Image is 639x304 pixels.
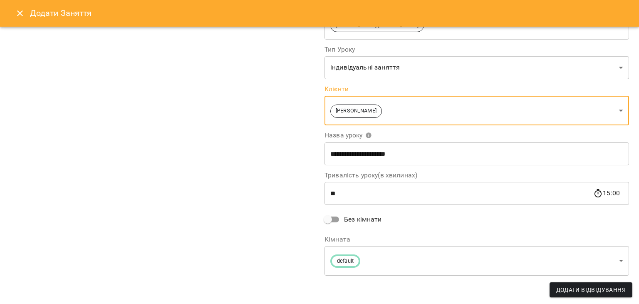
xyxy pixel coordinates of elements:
[324,46,629,53] label: Тип Уроку
[324,172,629,179] label: Тривалість уроку(в хвилинах)
[556,285,626,295] span: Додати Відвідування
[331,107,381,115] span: [PERSON_NAME]
[550,282,632,297] button: Додати Відвідування
[324,86,629,92] label: Клієнти
[324,246,629,276] div: default
[344,214,382,224] span: Без кімнати
[324,56,629,80] div: індивідуальні заняття
[324,236,629,243] label: Кімната
[332,257,359,265] span: default
[30,7,629,20] h6: Додати Заняття
[324,132,372,139] span: Назва уроку
[365,132,372,139] svg: Вкажіть назву уроку або виберіть клієнтів
[324,96,629,125] div: [PERSON_NAME]
[10,3,30,23] button: Close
